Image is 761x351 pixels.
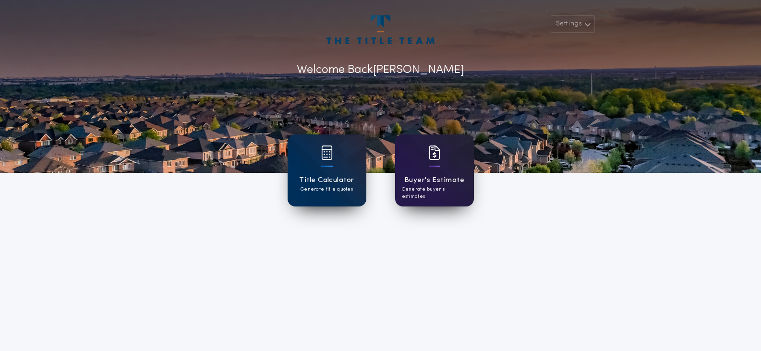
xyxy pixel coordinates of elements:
[326,15,434,44] img: account-logo
[301,186,353,193] p: Generate title quotes
[429,145,440,160] img: card icon
[550,15,595,33] button: Settings
[288,134,366,206] a: card iconTitle CalculatorGenerate title quotes
[395,134,474,206] a: card iconBuyer's EstimateGenerate buyer's estimates
[321,145,333,160] img: card icon
[404,175,464,186] h1: Buyer's Estimate
[402,186,467,200] p: Generate buyer's estimates
[299,175,354,186] h1: Title Calculator
[297,61,464,79] p: Welcome Back [PERSON_NAME]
